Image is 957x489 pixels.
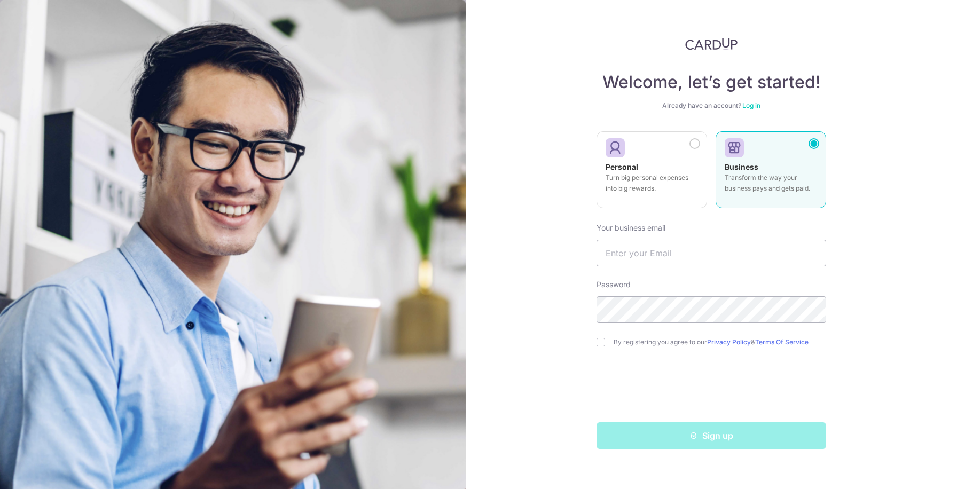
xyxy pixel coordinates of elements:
strong: Personal [606,162,638,171]
a: Terms Of Service [755,338,809,346]
img: CardUp Logo [685,37,738,50]
h4: Welcome, let’s get started! [597,72,826,93]
a: Business Transform the way your business pays and gets paid. [716,131,826,215]
a: Personal Turn big personal expenses into big rewards. [597,131,707,215]
label: By registering you agree to our & [614,338,826,346]
p: Turn big personal expenses into big rewards. [606,172,698,194]
label: Password [597,279,631,290]
label: Your business email [597,223,665,233]
a: Privacy Policy [707,338,751,346]
p: Transform the way your business pays and gets paid. [725,172,817,194]
input: Enter your Email [597,240,826,266]
a: Log in [742,101,760,109]
strong: Business [725,162,758,171]
iframe: reCAPTCHA [630,368,793,409]
div: Already have an account? [597,101,826,110]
